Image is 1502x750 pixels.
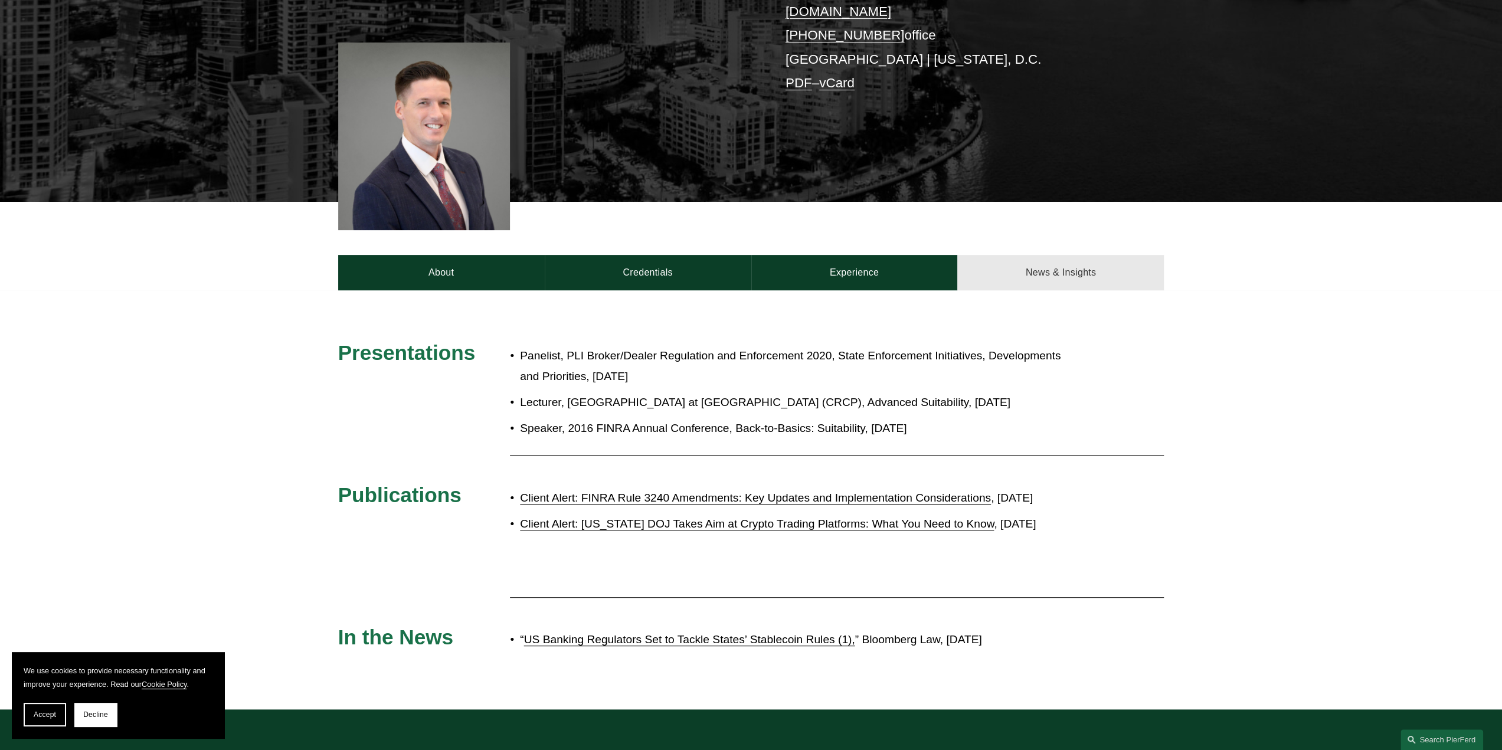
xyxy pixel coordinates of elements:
p: Lecturer, [GEOGRAPHIC_DATA] at [GEOGRAPHIC_DATA] (CRCP), Advanced Suitability, [DATE] [520,392,1061,413]
p: Panelist, PLI Broker/Dealer Regulation and Enforcement 2020, State Enforcement Initiatives, Devel... [520,346,1061,387]
button: Accept [24,703,66,726]
a: Credentials [545,255,751,290]
span: Publications [338,483,462,506]
p: Speaker, 2016 FINRA Annual Conference, Back-to-Basics: Suitability, [DATE] [520,418,1061,439]
span: Decline [83,710,108,719]
a: US Banking Regulators Set to Tackle States’ Stablecoin Rules (1), [524,633,855,646]
span: Accept [34,710,56,719]
a: Client Alert: FINRA Rule 3240 Amendments: Key Updates and Implementation Considerations [520,492,991,504]
p: We use cookies to provide necessary functionality and improve your experience. Read our . [24,664,212,691]
p: , [DATE] [520,488,1061,509]
a: News & Insights [957,255,1164,290]
a: Search this site [1400,729,1483,750]
a: Experience [751,255,958,290]
button: Decline [74,703,117,726]
a: Cookie Policy [142,680,187,689]
span: In the News [338,625,454,649]
a: PDF [786,76,812,90]
p: “ ” Bloomberg Law, [DATE] [520,630,1061,650]
a: About [338,255,545,290]
span: Presentations [338,341,476,364]
a: vCard [819,76,855,90]
a: [PHONE_NUMBER] [786,28,905,42]
a: Client Alert: [US_STATE] DOJ Takes Aim at Crypto Trading Platforms: What You Need to Know [520,518,994,530]
p: , [DATE] [520,514,1061,535]
section: Cookie banner [12,652,224,738]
